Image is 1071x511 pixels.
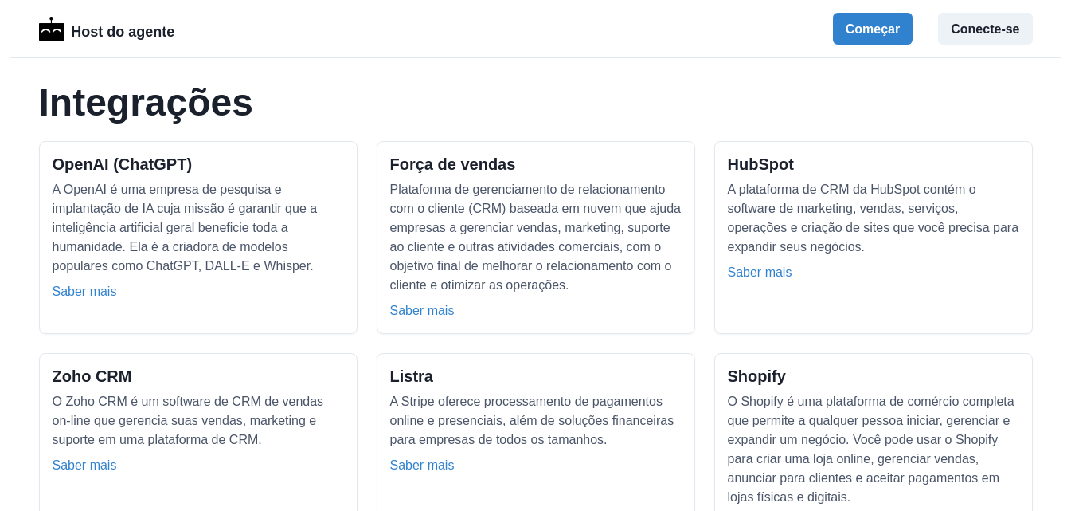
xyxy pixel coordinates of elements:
a: Saber mais [390,301,455,320]
font: Saber mais [53,458,117,472]
font: Plataforma de gerenciamento de relacionamento com o cliente (CRM) baseada em nuvem que ajuda empr... [390,183,682,292]
font: Listra [390,368,433,385]
font: Shopify [728,368,786,385]
font: Saber mais [390,458,455,472]
font: Zoho CRM [53,368,132,385]
font: O Shopify é uma plataforma de comércio completa que permite a qualquer pessoa iniciar, gerenciar ... [728,395,1014,504]
font: A plataforma de CRM da HubSpot contém o software de marketing, vendas, serviços, operações e cria... [728,183,1019,254]
font: Conecte-se [951,22,1019,36]
font: OpenAI (ChatGPT) [53,155,193,173]
a: LogotipoHost do agente [39,15,175,43]
a: Saber mais [728,263,792,282]
font: Saber mais [53,285,117,298]
button: Começar [833,13,913,45]
font: Começar [846,22,900,36]
font: Saber mais [390,304,455,317]
img: Logotipo [39,17,65,41]
font: Força de vendas [390,155,516,173]
font: Host do agente [71,24,174,40]
font: Saber mais [728,265,792,279]
font: Integrações [39,81,253,124]
font: A Stripe oferece processamento de pagamentos online e presenciais, além de soluções financeiras p... [390,395,674,446]
font: A OpenAI é uma empresa de pesquisa e implantação de IA cuja missão é garantir que a inteligência ... [53,183,318,273]
font: HubSpot [728,155,794,173]
a: Saber mais [53,282,117,301]
button: Conecte-se [938,13,1032,45]
a: Saber mais [390,456,455,475]
font: O Zoho CRM é um software de CRM de vendas on-line que gerencia suas vendas, marketing e suporte e... [53,395,324,446]
a: Saber mais [53,456,117,475]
